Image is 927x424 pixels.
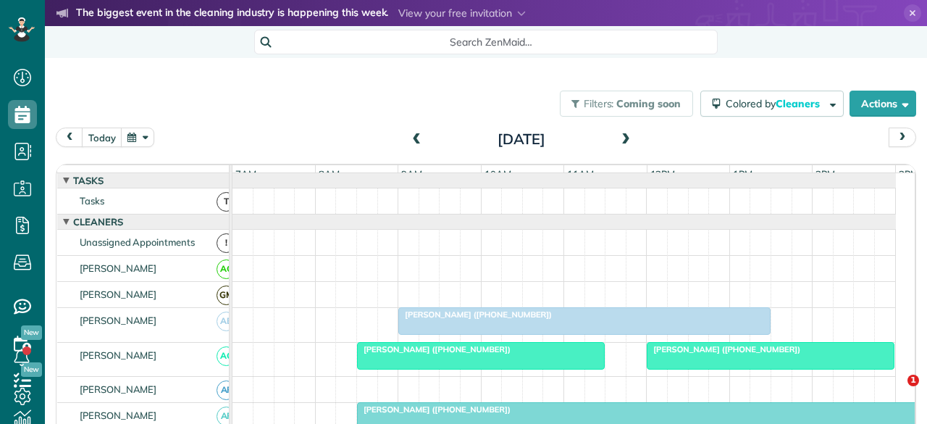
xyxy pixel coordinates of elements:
[77,315,160,326] span: [PERSON_NAME]
[77,383,160,395] span: [PERSON_NAME]
[646,344,801,354] span: [PERSON_NAME] ([PHONE_NUMBER])
[482,168,514,180] span: 10am
[850,91,916,117] button: Actions
[217,312,236,331] span: AB
[82,128,122,147] button: today
[77,236,198,248] span: Unassigned Appointments
[813,168,838,180] span: 2pm
[316,168,343,180] span: 8am
[647,168,679,180] span: 12pm
[70,216,126,228] span: Cleaners
[398,168,425,180] span: 9am
[76,6,388,22] strong: The biggest event in the cleaning industry is happening this week.
[77,262,160,274] span: [PERSON_NAME]
[77,349,160,361] span: [PERSON_NAME]
[77,195,107,207] span: Tasks
[584,97,614,110] span: Filters:
[217,346,236,366] span: AC
[356,344,511,354] span: [PERSON_NAME] ([PHONE_NUMBER])
[21,325,42,340] span: New
[217,259,236,279] span: AC
[700,91,844,117] button: Colored byCleaners
[217,192,236,212] span: T
[431,131,612,147] h2: [DATE]
[564,168,597,180] span: 11am
[77,288,160,300] span: [PERSON_NAME]
[217,381,236,400] span: AF
[398,309,553,320] span: [PERSON_NAME] ([PHONE_NUMBER])
[889,128,916,147] button: next
[878,375,913,410] iframe: Intercom live chat
[896,168,921,180] span: 3pm
[232,168,259,180] span: 7am
[616,97,681,110] span: Coming soon
[730,168,755,180] span: 1pm
[56,128,83,147] button: prev
[70,175,106,186] span: Tasks
[217,286,236,305] span: GM
[726,97,825,110] span: Colored by
[217,233,236,253] span: !
[776,97,822,110] span: Cleaners
[907,375,919,386] span: 1
[77,410,160,421] span: [PERSON_NAME]
[356,404,511,415] span: [PERSON_NAME] ([PHONE_NUMBER])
